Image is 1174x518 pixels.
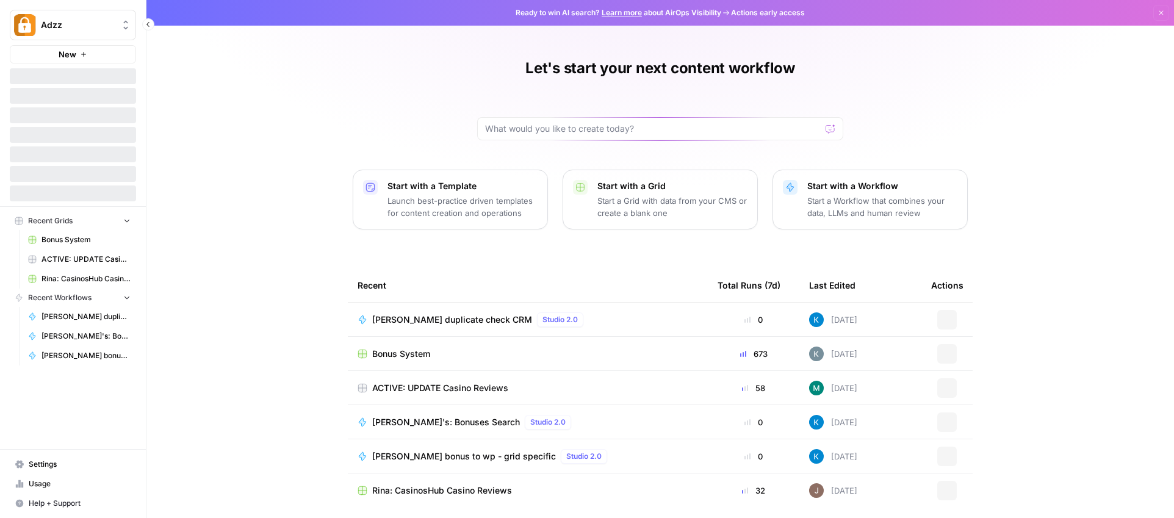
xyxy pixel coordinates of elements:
[809,381,857,395] div: [DATE]
[358,312,698,327] a: [PERSON_NAME] duplicate check CRMStudio 2.0
[10,212,136,230] button: Recent Grids
[718,314,790,326] div: 0
[718,484,790,497] div: 32
[41,254,131,265] span: ACTIVE: UPDATE Casino Reviews
[358,415,698,430] a: [PERSON_NAME]'s: Bonuses SearchStudio 2.0
[772,170,968,229] button: Start with a WorkflowStart a Workflow that combines your data, LLMs and human review
[41,331,131,342] span: [PERSON_NAME]'s: Bonuses Search
[10,455,136,474] a: Settings
[358,449,698,464] a: [PERSON_NAME] bonus to wp - grid specificStudio 2.0
[809,483,824,498] img: qk6vosqy2sb4ovvtvs3gguwethpi
[931,268,963,302] div: Actions
[602,8,642,17] a: Learn more
[29,498,131,509] span: Help + Support
[485,123,821,135] input: What would you like to create today?
[372,382,508,394] span: ACTIVE: UPDATE Casino Reviews
[516,7,721,18] span: Ready to win AI search? about AirOps Visibility
[353,170,548,229] button: Start with a TemplateLaunch best-practice driven templates for content creation and operations
[809,312,857,327] div: [DATE]
[10,45,136,63] button: New
[530,417,566,428] span: Studio 2.0
[542,314,578,325] span: Studio 2.0
[23,269,136,289] a: Rina: CasinosHub Casino Reviews
[41,311,131,322] span: [PERSON_NAME] duplicate check CRM
[372,416,520,428] span: [PERSON_NAME]'s: Bonuses Search
[809,347,857,361] div: [DATE]
[718,268,780,302] div: Total Runs (7d)
[23,326,136,346] a: [PERSON_NAME]'s: Bonuses Search
[718,450,790,462] div: 0
[41,234,131,245] span: Bonus System
[597,195,747,219] p: Start a Grid with data from your CMS or create a blank one
[358,268,698,302] div: Recent
[718,382,790,394] div: 58
[807,195,957,219] p: Start a Workflow that combines your data, LLMs and human review
[563,170,758,229] button: Start with a GridStart a Grid with data from your CMS or create a blank one
[23,346,136,365] a: [PERSON_NAME] bonus to wp - grid specific
[358,382,698,394] a: ACTIVE: UPDATE Casino Reviews
[23,250,136,269] a: ACTIVE: UPDATE Casino Reviews
[358,348,698,360] a: Bonus System
[41,350,131,361] span: [PERSON_NAME] bonus to wp - grid specific
[718,348,790,360] div: 673
[809,347,824,361] img: sz8zu8p782ii11imu5pep1e8dluj
[372,314,532,326] span: [PERSON_NAME] duplicate check CRM
[29,478,131,489] span: Usage
[372,450,556,462] span: [PERSON_NAME] bonus to wp - grid specific
[10,494,136,513] button: Help + Support
[23,230,136,250] a: Bonus System
[14,14,36,36] img: Adzz Logo
[10,474,136,494] a: Usage
[41,273,131,284] span: Rina: CasinosHub Casino Reviews
[358,484,698,497] a: Rina: CasinosHub Casino Reviews
[10,10,136,40] button: Workspace: Adzz
[387,195,538,219] p: Launch best-practice driven templates for content creation and operations
[372,348,430,360] span: Bonus System
[28,292,92,303] span: Recent Workflows
[731,7,805,18] span: Actions early access
[809,312,824,327] img: iwdyqet48crsyhqvxhgywfzfcsin
[809,415,857,430] div: [DATE]
[809,449,824,464] img: iwdyqet48crsyhqvxhgywfzfcsin
[41,19,115,31] span: Adzz
[718,416,790,428] div: 0
[809,381,824,395] img: slv4rmlya7xgt16jt05r5wgtlzht
[525,59,795,78] h1: Let's start your next content workflow
[10,289,136,307] button: Recent Workflows
[23,307,136,326] a: [PERSON_NAME] duplicate check CRM
[28,215,73,226] span: Recent Grids
[29,459,131,470] span: Settings
[809,415,824,430] img: iwdyqet48crsyhqvxhgywfzfcsin
[597,180,747,192] p: Start with a Grid
[387,180,538,192] p: Start with a Template
[566,451,602,462] span: Studio 2.0
[807,180,957,192] p: Start with a Workflow
[372,484,512,497] span: Rina: CasinosHub Casino Reviews
[809,449,857,464] div: [DATE]
[59,48,76,60] span: New
[809,483,857,498] div: [DATE]
[809,268,855,302] div: Last Edited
